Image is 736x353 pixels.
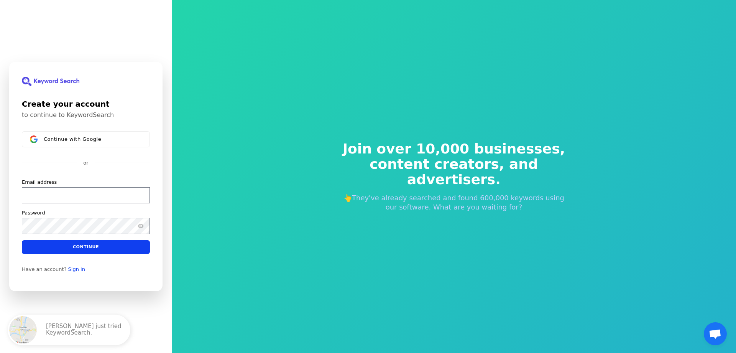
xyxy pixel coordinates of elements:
[136,221,145,231] button: Show password
[22,179,57,186] label: Email address
[704,322,727,345] a: Aprire la chat
[337,193,570,212] p: 👆They've already searched and found 600,000 keywords using our software. What are you waiting for?
[44,136,101,142] span: Continue with Google
[22,266,67,272] span: Have an account?
[30,135,38,143] img: Sign in with Google
[9,316,37,344] img: Branson, Missouri, United States
[68,266,85,272] a: Sign in
[22,98,150,110] h1: Create your account
[22,111,150,119] p: to continue to KeywordSearch
[22,77,79,86] img: KeywordSearch
[337,157,570,187] span: content creators, and advertisers.
[83,160,88,167] p: or
[22,131,150,147] button: Sign in with GoogleContinue with Google
[46,323,123,337] p: [PERSON_NAME] just tried KeywordSearch.
[337,141,570,157] span: Join over 10,000 businesses,
[22,240,150,254] button: Continue
[22,209,45,216] label: Password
